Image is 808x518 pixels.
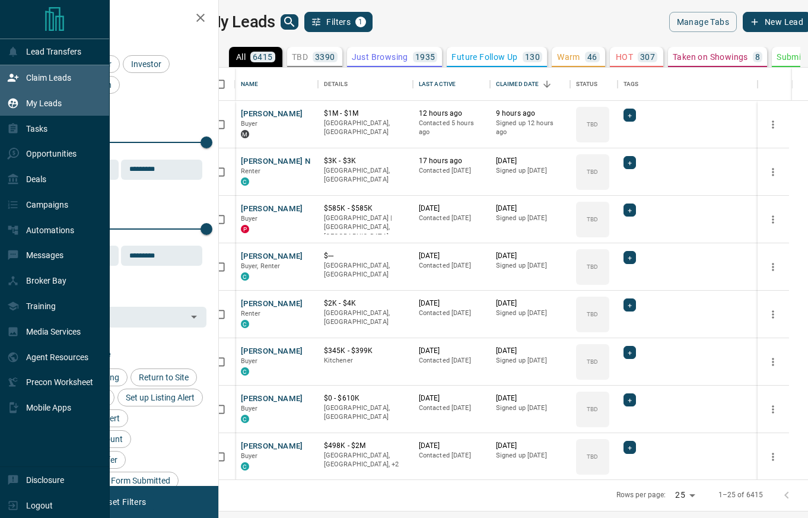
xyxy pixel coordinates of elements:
[357,18,365,26] span: 1
[624,393,636,406] div: +
[324,393,407,403] p: $0 - $610K
[496,251,564,261] p: [DATE]
[241,225,249,233] div: property.ca
[764,448,782,466] button: more
[496,119,564,137] p: Signed up 12 hours ago
[419,204,484,214] p: [DATE]
[673,53,748,61] p: Taken on Showings
[241,462,249,471] div: condos.ca
[496,441,564,451] p: [DATE]
[624,251,636,264] div: +
[419,68,456,101] div: Last Active
[117,389,203,406] div: Set up Listing Alert
[628,157,632,169] span: +
[587,262,598,271] p: TBD
[318,68,413,101] div: Details
[241,109,303,120] button: [PERSON_NAME]
[587,120,598,129] p: TBD
[616,53,633,61] p: HOT
[241,215,258,223] span: Buyer
[324,68,348,101] div: Details
[419,119,484,137] p: Contacted 5 hours ago
[624,441,636,454] div: +
[764,211,782,228] button: more
[419,109,484,119] p: 12 hours ago
[241,120,258,128] span: Buyer
[570,68,618,101] div: Status
[496,156,564,166] p: [DATE]
[324,451,407,469] p: East York, Toronto
[241,367,249,376] div: condos.ca
[755,53,760,61] p: 8
[419,393,484,403] p: [DATE]
[324,109,407,119] p: $1M - $1M
[496,393,564,403] p: [DATE]
[38,12,206,26] h2: Filters
[669,12,737,32] button: Manage Tabs
[628,204,632,216] span: +
[624,109,636,122] div: +
[419,261,484,271] p: Contacted [DATE]
[419,356,484,366] p: Contacted [DATE]
[557,53,580,61] p: Warm
[419,346,484,356] p: [DATE]
[315,53,335,61] p: 3390
[304,12,373,32] button: Filters1
[419,441,484,451] p: [DATE]
[419,214,484,223] p: Contacted [DATE]
[539,76,555,93] button: Sort
[241,441,303,452] button: [PERSON_NAME]
[496,166,564,176] p: Signed up [DATE]
[413,68,490,101] div: Last Active
[496,346,564,356] p: [DATE]
[618,68,758,101] div: Tags
[241,298,303,310] button: [PERSON_NAME]
[587,53,597,61] p: 46
[241,393,303,405] button: [PERSON_NAME]
[324,214,407,241] p: [GEOGRAPHIC_DATA] | [GEOGRAPHIC_DATA], [GEOGRAPHIC_DATA]
[764,258,782,276] button: more
[127,59,166,69] span: Investor
[624,204,636,217] div: +
[241,204,303,215] button: [PERSON_NAME]
[241,272,249,281] div: condos.ca
[241,320,249,328] div: condos.ca
[324,204,407,214] p: $585K - $585K
[241,251,303,262] button: [PERSON_NAME]
[496,68,539,101] div: Claimed Date
[123,55,170,73] div: Investor
[587,310,598,319] p: TBD
[496,356,564,366] p: Signed up [DATE]
[670,487,699,504] div: 25
[764,353,782,371] button: more
[628,252,632,263] span: +
[624,156,636,169] div: +
[496,214,564,223] p: Signed up [DATE]
[490,68,570,101] div: Claimed Date
[241,357,258,365] span: Buyer
[624,346,636,359] div: +
[764,116,782,134] button: more
[628,347,632,358] span: +
[628,441,632,453] span: +
[496,204,564,214] p: [DATE]
[764,401,782,418] button: more
[253,53,273,61] p: 6415
[587,167,598,176] p: TBD
[241,167,261,175] span: Renter
[324,298,407,309] p: $2K - $4K
[241,262,281,270] span: Buyer, Renter
[587,452,598,461] p: TBD
[241,452,258,460] span: Buyer
[324,346,407,356] p: $345K - $399K
[235,68,318,101] div: Name
[764,306,782,323] button: more
[419,403,484,413] p: Contacted [DATE]
[419,156,484,166] p: 17 hours ago
[624,298,636,312] div: +
[241,156,311,167] button: [PERSON_NAME] N
[419,451,484,460] p: Contacted [DATE]
[324,356,407,366] p: Kitchener
[419,298,484,309] p: [DATE]
[186,309,202,325] button: Open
